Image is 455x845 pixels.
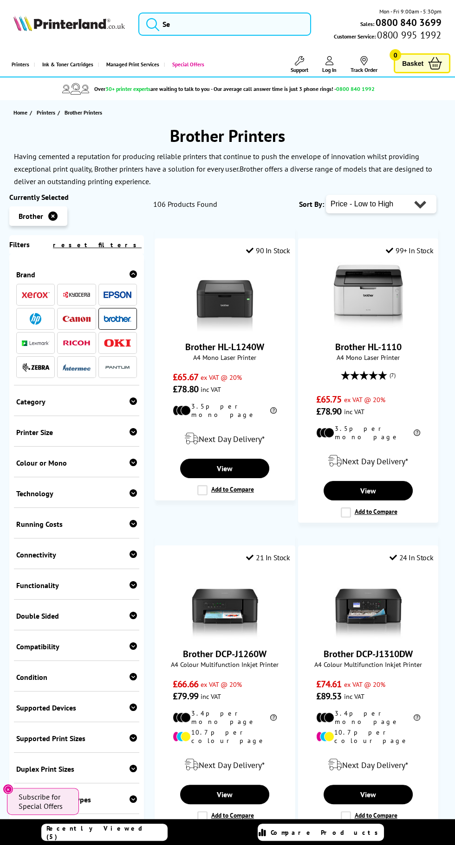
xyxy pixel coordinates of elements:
[344,395,385,404] span: ex VAT @ 20%
[22,292,50,298] img: Xerox
[333,569,403,639] img: Brother DCP-J1310DW
[46,824,167,841] span: Recently Viewed (5)
[324,481,413,500] a: View
[180,459,269,478] a: View
[376,16,442,29] b: 0800 840 3699
[160,426,290,452] div: modal_delivery
[16,672,137,682] div: Condition
[322,66,337,73] span: Log In
[19,211,43,221] span: Brother
[291,66,308,73] span: Support
[271,828,383,837] span: Compare Products
[299,199,324,209] span: Sort By:
[316,678,342,690] span: £74.61
[16,581,137,590] div: Functionality
[390,366,396,384] span: (7)
[185,341,264,353] a: Brother HL-L1240W
[16,489,137,498] div: Technology
[9,192,144,202] div: Currently Selected
[63,337,91,349] a: Ricoh
[333,324,403,333] a: Brother HL-1110
[316,393,342,405] span: £65.75
[334,31,441,41] span: Customer Service:
[22,337,50,349] a: Lexmark
[104,315,131,322] img: Brother
[16,642,137,651] div: Compatibility
[201,385,221,394] span: inc VAT
[197,811,254,821] label: Add to Compare
[16,270,137,279] div: Brand
[190,569,260,639] img: Brother DCP-J1260W
[65,109,102,116] span: Brother Printers
[34,53,98,77] a: Ink & Toner Cartridges
[246,553,290,562] div: 21 In Stock
[402,57,423,70] span: Basket
[258,824,384,841] a: Compare Products
[190,631,260,640] a: Brother DCP-J1260W
[324,648,413,660] a: Brother DCP-J1310DW
[16,764,137,774] div: Duplex Print Sizes
[42,53,93,77] span: Ink & Toner Cartridges
[164,53,209,77] a: Special Offers
[37,108,55,117] span: Printers
[19,792,70,811] span: Subscribe for Special Offers
[303,660,433,669] span: A4 Colour Multifunction Inkjet Printer
[105,85,150,92] span: 30+ printer experts
[13,108,30,117] a: Home
[9,125,446,147] h1: Brother Printers
[303,752,433,778] div: modal_delivery
[316,405,342,417] span: £78.90
[104,361,131,373] a: Pantum
[63,313,91,325] a: Canon
[303,353,433,362] span: A4 Mono Laser Printer
[22,289,50,301] a: Xerox
[13,15,125,31] img: Printerland Logo
[173,678,198,690] span: £66.66
[63,291,91,298] img: Kyocera
[98,53,164,77] a: Managed Print Services
[344,692,364,701] span: inc VAT
[94,85,209,92] span: Over are waiting to talk to you
[246,246,290,255] div: 90 In Stock
[197,485,254,495] label: Add to Compare
[335,341,402,353] a: Brother HL-1110
[291,56,308,73] a: Support
[37,108,58,117] a: Printers
[394,53,450,73] a: Basket 0
[153,199,217,209] span: 106 Products Found
[374,18,442,27] a: 0800 840 3699
[386,246,433,255] div: 99+ In Stock
[173,371,198,383] span: £65.67
[16,458,137,467] div: Colour or Mono
[16,734,137,743] div: Supported Print Sizes
[344,407,364,416] span: inc VAT
[341,507,397,518] label: Add to Compare
[63,340,91,346] img: Ricoh
[22,363,50,372] img: Zebra
[173,709,277,726] li: 3.4p per mono page
[104,337,131,349] a: OKI
[303,448,433,474] div: modal_delivery
[104,339,131,347] img: OKI
[13,15,125,33] a: Printerland Logo
[41,824,168,841] a: Recently Viewed (5)
[63,364,91,371] img: Intermec
[316,424,420,441] li: 3.5p per mono page
[63,316,91,322] img: Canon
[22,313,50,325] a: HP
[341,811,397,821] label: Add to Compare
[173,728,277,745] li: 10.7p per colour page
[201,692,221,701] span: inc VAT
[360,19,374,28] span: Sales:
[336,85,375,92] span: 0800 840 1992
[316,690,342,702] span: £89.53
[379,7,442,16] span: Mon - Fri 9:00am - 5:30pm
[104,313,131,325] a: Brother
[173,690,198,702] span: £79.99
[390,49,401,61] span: 0
[3,784,13,794] button: Close
[333,262,403,332] img: Brother HL-1110
[138,13,312,36] input: Se
[104,362,131,373] img: Pantum
[351,56,377,73] a: Track Order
